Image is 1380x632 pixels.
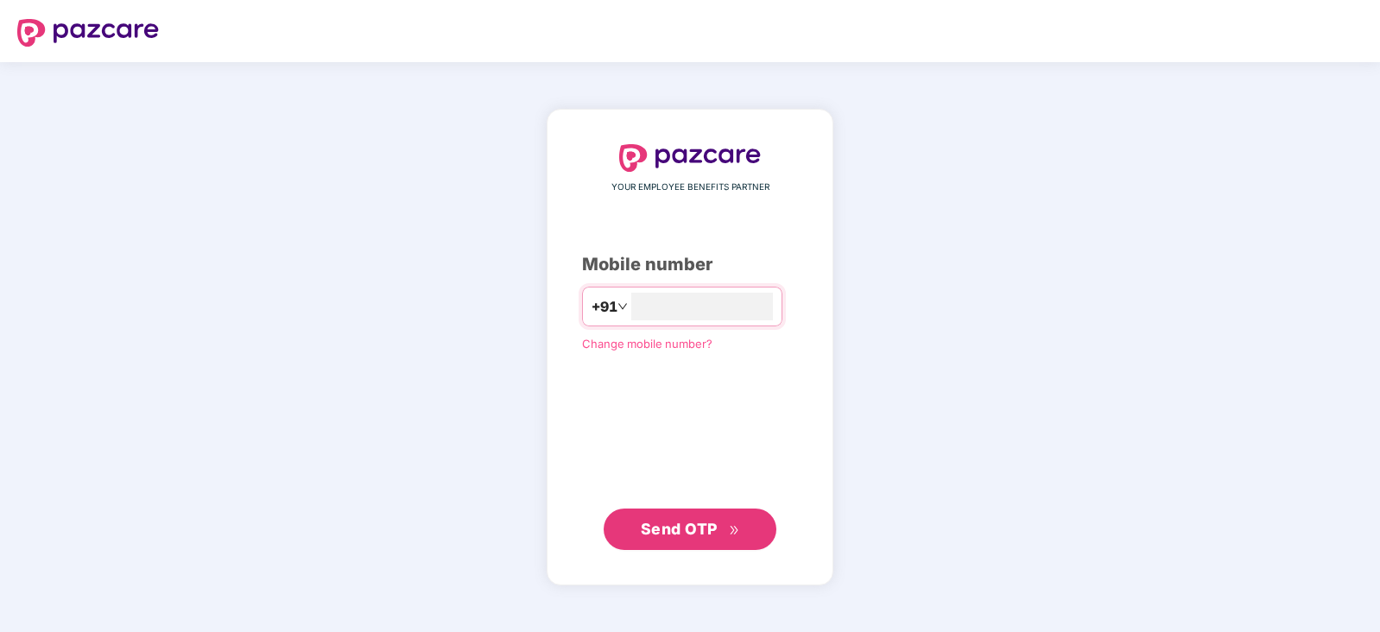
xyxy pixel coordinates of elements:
[604,509,776,550] button: Send OTPdouble-right
[729,525,740,536] span: double-right
[582,337,712,351] a: Change mobile number?
[592,296,617,318] span: +91
[619,144,761,172] img: logo
[611,180,769,194] span: YOUR EMPLOYEE BENEFITS PARTNER
[641,520,718,538] span: Send OTP
[17,19,159,47] img: logo
[582,251,798,278] div: Mobile number
[617,301,628,312] span: down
